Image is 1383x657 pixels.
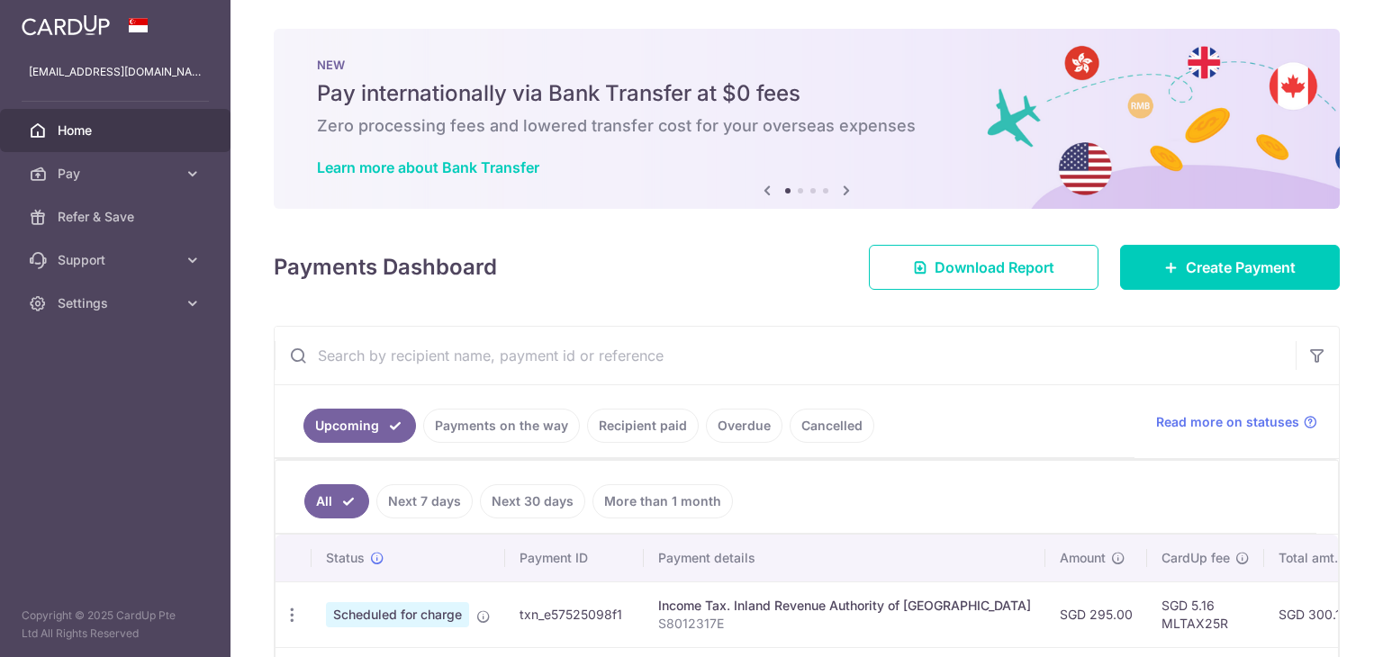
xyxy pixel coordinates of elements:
h6: Zero processing fees and lowered transfer cost for your overseas expenses [317,115,1297,137]
a: All [304,484,369,518]
span: Read more on statuses [1156,413,1299,431]
span: Support [58,251,176,269]
span: Scheduled for charge [326,602,469,627]
td: SGD 5.16 MLTAX25R [1147,581,1264,647]
div: Income Tax. Inland Revenue Authority of [GEOGRAPHIC_DATA] [658,597,1031,615]
span: Download Report [935,256,1054,278]
a: Cancelled [790,409,874,443]
span: Settings [58,294,176,312]
h5: Pay internationally via Bank Transfer at $0 fees [317,79,1297,108]
a: Overdue [706,409,782,443]
span: Amount [1060,549,1106,567]
p: NEW [317,58,1297,72]
span: Pay [58,165,176,183]
a: Payments on the way [423,409,580,443]
a: More than 1 month [592,484,733,518]
a: Upcoming [303,409,416,443]
td: SGD 295.00 [1045,581,1147,647]
th: Payment details [644,535,1045,581]
a: Recipient paid [587,409,699,443]
p: S8012317E [658,615,1031,633]
td: txn_e57525098f1 [505,581,644,647]
a: Create Payment [1120,245,1340,290]
a: Download Report [869,245,1098,290]
p: [EMAIL_ADDRESS][DOMAIN_NAME] [29,63,202,81]
th: Payment ID [505,535,644,581]
span: Total amt. [1279,549,1338,567]
a: Next 7 days [376,484,473,518]
span: Home [58,121,176,139]
img: CardUp [22,14,110,36]
span: Create Payment [1186,256,1296,278]
a: Next 30 days [480,484,585,518]
a: Read more on statuses [1156,413,1317,431]
a: Learn more about Bank Transfer [317,158,539,176]
span: CardUp fee [1162,549,1230,567]
input: Search by recipient name, payment id or reference [275,327,1296,384]
span: Status [326,549,365,567]
span: Refer & Save [58,208,176,226]
img: Bank transfer banner [274,29,1340,209]
h4: Payments Dashboard [274,251,497,283]
td: SGD 300.16 [1264,581,1372,647]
